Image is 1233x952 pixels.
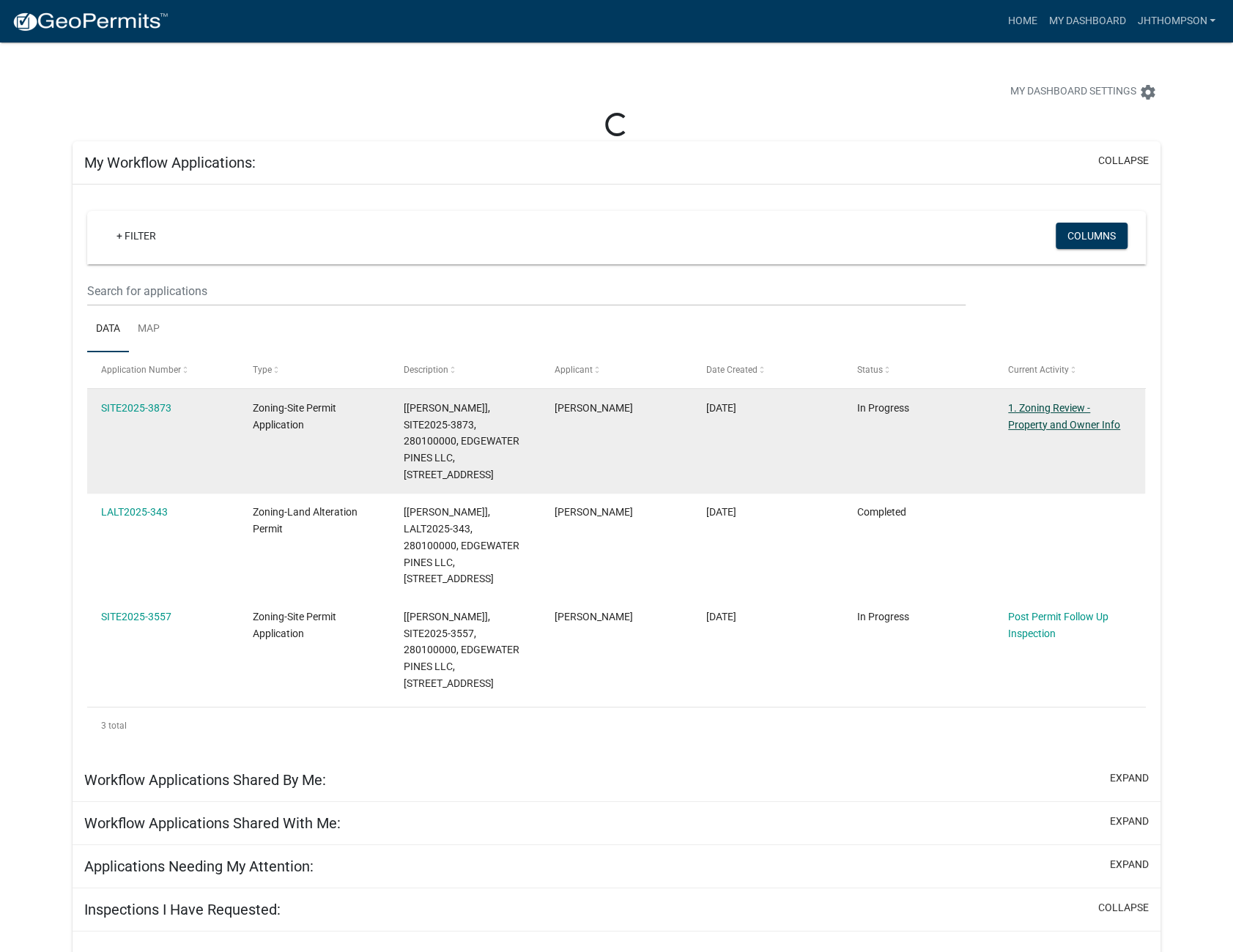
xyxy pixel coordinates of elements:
[994,352,1145,387] datatable-header-cell: Current Activity
[1008,365,1069,375] span: Current Activity
[1098,153,1149,168] button: collapse
[706,365,757,375] span: Date Created
[1131,7,1221,35] a: jhthompson
[84,814,341,832] h5: Workflow Applications Shared With Me:
[238,352,389,387] datatable-header-cell: Type
[1008,402,1120,431] a: 1. Zoning Review - Property and Owner Info
[1001,7,1043,35] a: Home
[84,858,314,875] h5: Applications Needing My Attention:
[999,78,1169,106] button: My Dashboard Settingssettings
[84,901,281,918] h5: Inspections I Have Requested:
[706,506,736,518] span: 06/11/2025
[555,365,593,375] span: Applicant
[404,611,519,689] span: [Tyler Lindsay], SITE2025-3557, 280100000, EDGEWATER PINES LLC, 25570 E ISLAND LAKE RD
[101,506,168,518] a: LALT2025-343
[84,154,256,171] h5: My Workflow Applications:
[84,771,326,789] h5: Workflow Applications Shared By Me:
[253,402,336,431] span: Zoning-Site Permit Application
[1110,814,1149,829] button: expand
[253,365,272,375] span: Type
[129,306,169,353] a: Map
[404,506,519,584] span: [Tyler Lindsay], LALT2025-343, 280100000, EDGEWATER PINES LLC, 25570 E ISLAND LAKE RD
[1010,83,1136,101] span: My Dashboard Settings
[555,611,633,622] span: Jennifer Thompson
[87,306,129,353] a: Data
[87,352,238,387] datatable-header-cell: Application Number
[101,611,171,622] a: SITE2025-3557
[857,365,883,375] span: Status
[541,352,692,387] datatable-header-cell: Applicant
[1098,900,1149,915] button: collapse
[706,611,736,622] span: 04/25/2025
[87,276,966,306] input: Search for applications
[105,223,168,249] a: + Filter
[404,402,519,480] span: [Wayne Leitheiser], SITE2025-3873, 280100000, EDGEWATER PINES LLC, 25570 E ISLAND LAKE RD
[692,352,843,387] datatable-header-cell: Date Created
[1043,7,1131,35] a: My Dashboard
[1110,857,1149,872] button: expand
[857,611,909,622] span: In Progress
[404,365,448,375] span: Description
[1056,223,1128,249] button: Columns
[390,352,541,387] datatable-header-cell: Description
[253,506,358,535] span: Zoning-Land Alteration Permit
[87,707,1146,744] div: 3 total
[555,506,633,518] span: Jennifer Thompson
[1110,770,1149,786] button: expand
[843,352,994,387] datatable-header-cell: Status
[73,185,1160,759] div: collapse
[1008,611,1108,639] a: Post Permit Follow Up Inspection
[101,365,181,375] span: Application Number
[101,402,171,414] a: SITE2025-3873
[857,402,909,414] span: In Progress
[1139,83,1157,101] i: settings
[857,506,906,518] span: Completed
[706,402,736,414] span: 09/15/2025
[555,402,633,414] span: Jennifer Thompson
[253,611,336,639] span: Zoning-Site Permit Application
